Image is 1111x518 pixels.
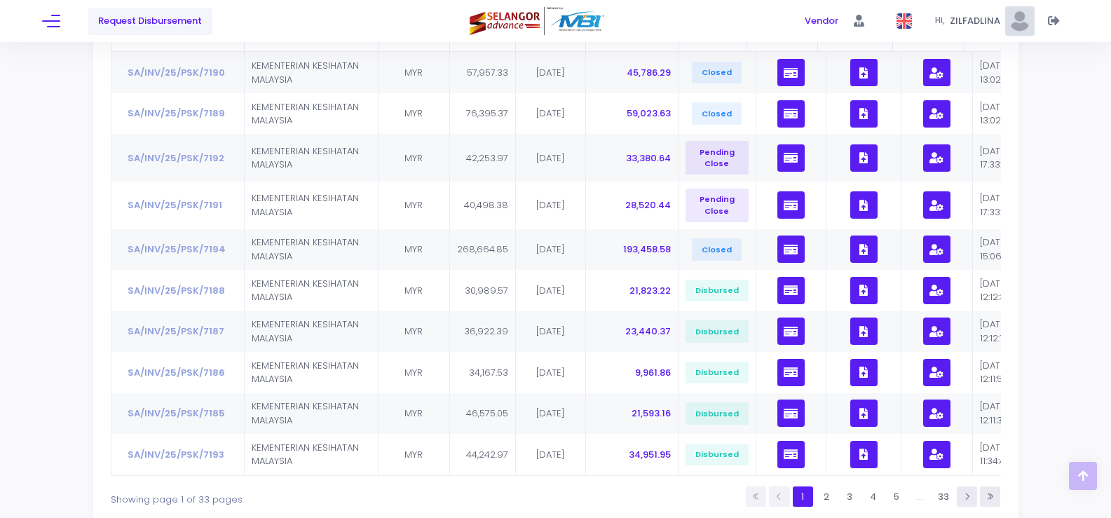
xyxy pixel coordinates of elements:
td: MYR [379,52,450,93]
td: [DATE] 17:33:46 [973,134,1039,182]
button: Click View Payments List [777,277,805,304]
span: Pending Close [686,141,749,175]
img: Logo [470,7,606,36]
td: [DATE] [516,134,587,182]
span: 193,458.58 [623,243,671,256]
span: Closed [692,62,742,84]
button: Click View Approval Logs [923,277,950,304]
button: Click View Approval Logs [923,441,950,468]
td: [DATE] [516,52,587,93]
button: Click View Approval Logs [923,191,950,219]
button: SA/INV/25/PSK/7189 [118,100,235,127]
span: Disbursed [686,280,749,302]
span: Pending Close [686,189,749,222]
button: SA/INV/25/PSK/7188 [118,277,235,304]
span: 40,498.38 [464,198,508,212]
span: KEMENTERIAN KESIHATAN MALAYSIA [252,318,359,345]
a: 2 [816,486,836,507]
span: 28,520.44 [625,198,671,212]
span: KEMENTERIAN KESIHATAN MALAYSIA [252,277,359,304]
td: [DATE] 13:02:34 [973,52,1039,93]
td: [DATE] [516,270,587,311]
td: [DATE] [516,434,587,475]
a: 33 [933,486,953,507]
span: 33,380.64 [626,151,671,165]
td: MYR [379,229,450,271]
button: Click View Approval Logs [923,59,950,86]
span: 21,823.22 [629,284,671,297]
td: [DATE] [516,311,587,353]
td: MYR [379,93,450,135]
button: Click View Payments List [777,318,805,345]
span: 34,167.53 [469,366,508,379]
td: [DATE] [516,229,587,271]
td: [DATE] 12:12:12 [973,311,1039,353]
button: Click View Payments List [777,400,805,427]
td: [DATE] 12:11:37 [973,393,1039,435]
span: 9,961.86 [635,366,671,379]
button: SA/INV/25/PSK/7191 [118,192,232,219]
span: 36,922.39 [464,325,508,338]
span: 76,395.37 [466,107,508,120]
span: KEMENTERIAN KESIHATAN MALAYSIA [252,400,359,427]
td: MYR [379,270,450,311]
button: Click to View, Upload, Download, and Delete Documents List [850,59,878,86]
button: SA/INV/25/PSK/7193 [118,441,234,468]
span: Disbursed [686,320,749,343]
td: [DATE] [516,393,587,435]
button: SA/INV/25/PSK/7192 [118,144,234,171]
span: KEMENTERIAN KESIHATAN MALAYSIA [252,359,359,386]
span: KEMENTERIAN KESIHATAN MALAYSIA [252,144,359,172]
button: Click View Approval Logs [923,400,950,427]
button: Click View Payments List [777,100,805,128]
button: Click to View, Upload, Download, and Delete Documents List [850,441,878,468]
td: MYR [379,434,450,475]
button: SA/INV/25/PSK/7194 [118,236,236,263]
button: Click to View, Upload, Download, and Delete Documents List [850,277,878,304]
button: SA/INV/25/PSK/7187 [118,318,234,345]
span: 34,951.95 [629,448,671,461]
a: Request Disbursement [88,8,212,35]
span: 23,440.37 [625,325,671,338]
button: Click View Payments List [777,144,805,172]
td: MYR [379,352,450,393]
td: [DATE] 12:11:56 [973,352,1039,393]
span: Disbursed [686,402,749,425]
button: SA/INV/25/PSK/7186 [118,359,235,386]
td: [DATE] [516,352,587,393]
button: Click View Approval Logs [923,359,950,386]
span: KEMENTERIAN KESIHATAN MALAYSIA [252,441,359,468]
button: Click View Payments List [777,359,805,386]
span: Closed [692,102,742,125]
span: Vendor [805,14,838,28]
button: Click to View, Upload, Download, and Delete Documents List [850,191,878,219]
span: Disbursed [686,444,749,466]
span: ZILFADLINA [950,14,1005,28]
button: Click View Approval Logs [923,100,950,128]
span: KEMENTERIAN KESIHATAN MALAYSIA [252,236,359,263]
button: Click View Payments List [777,59,805,86]
button: Click View Approval Logs [923,144,950,172]
td: [DATE] 11:34:47 [973,434,1039,475]
button: SA/INV/25/PSK/7190 [118,60,235,86]
span: 30,989.57 [465,284,508,297]
a: 4 [863,486,883,507]
td: MYR [379,134,450,182]
td: [DATE] 13:02:16 [973,93,1039,135]
span: 21,593.16 [632,407,671,420]
span: 268,664.85 [457,243,508,256]
td: MYR [379,393,450,435]
span: 44,242.97 [466,448,508,461]
button: Click to View, Upload, Download, and Delete Documents List [850,318,878,345]
button: Click to View, Upload, Download, and Delete Documents List [850,359,878,386]
div: Showing page 1 of 33 pages [111,485,474,507]
img: Pic [1005,6,1035,36]
span: Hi, [935,15,950,27]
td: [DATE] 15:06:14 [973,229,1039,271]
a: 3 [840,486,860,507]
span: KEMENTERIAN KESIHATAN MALAYSIA [252,100,359,128]
span: 59,023.63 [627,107,671,120]
button: Click View Payments List [777,236,805,263]
a: 5 [886,486,906,507]
span: Disbursed [686,362,749,384]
